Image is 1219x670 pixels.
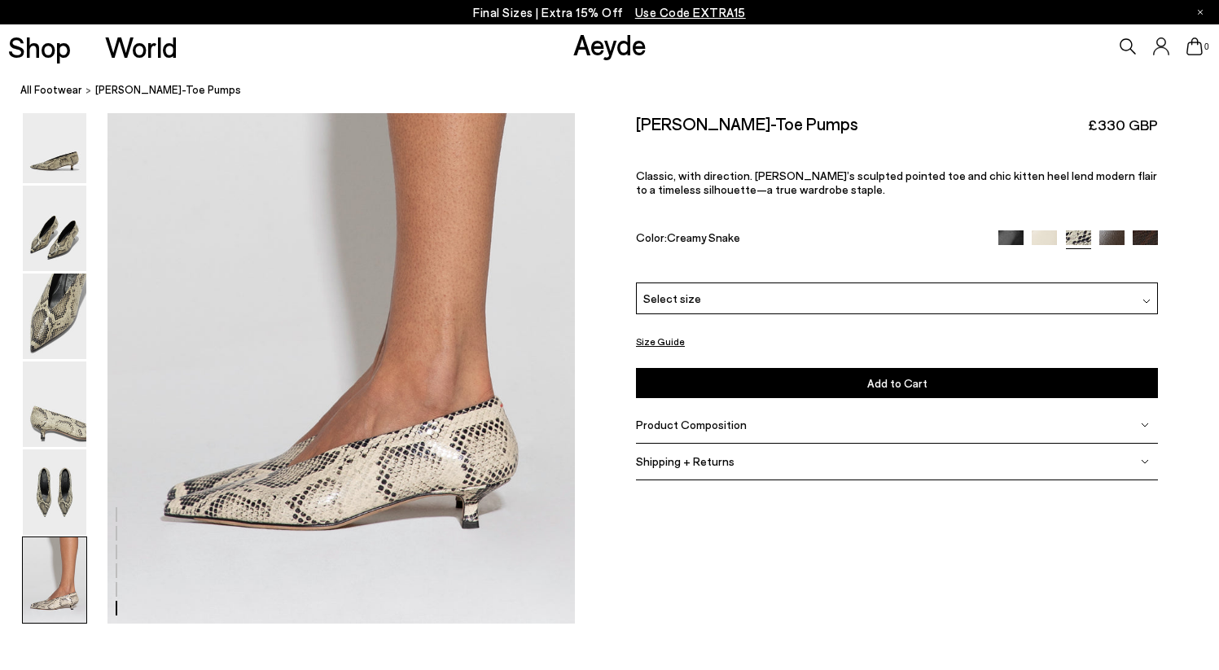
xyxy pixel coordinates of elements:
button: Size Guide [636,331,685,352]
img: Clara Pointed-Toe Pumps - Image 6 [23,537,86,623]
img: Clara Pointed-Toe Pumps - Image 5 [23,449,86,535]
span: Product Composition [636,418,747,431]
nav: breadcrumb [20,68,1219,113]
a: All Footwear [20,81,82,99]
img: svg%3E [1142,297,1151,305]
a: Aeyde [573,27,647,61]
p: Classic, with direction. [PERSON_NAME]’s sculpted pointed toe and chic kitten heel lend modern fl... [636,169,1158,196]
img: Clara Pointed-Toe Pumps - Image 4 [23,361,86,447]
span: 0 [1203,42,1211,51]
img: Clara Pointed-Toe Pumps - Image 3 [23,274,86,359]
span: Shipping + Returns [636,454,734,468]
img: svg%3E [1141,421,1149,429]
img: Clara Pointed-Toe Pumps - Image 2 [23,186,86,271]
span: Select size [643,290,701,307]
img: Clara Pointed-Toe Pumps - Image 1 [23,98,86,183]
span: Creamy Snake [667,230,740,244]
p: Final Sizes | Extra 15% Off [473,2,746,23]
a: 0 [1186,37,1203,55]
h2: [PERSON_NAME]-Toe Pumps [636,113,858,134]
img: svg%3E [1141,458,1149,466]
span: Add to Cart [867,376,927,390]
div: Color: [636,230,981,249]
span: £330 GBP [1088,115,1158,135]
a: World [105,33,178,61]
button: Add to Cart [636,368,1158,398]
a: Shop [8,33,71,61]
span: [PERSON_NAME]-Toe Pumps [95,81,241,99]
span: Navigate to /collections/ss25-final-sizes [635,5,746,20]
